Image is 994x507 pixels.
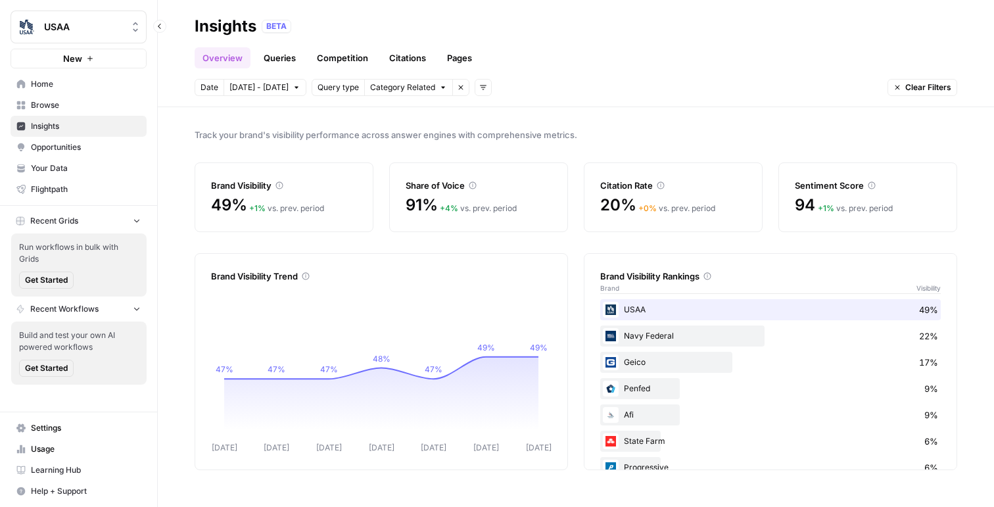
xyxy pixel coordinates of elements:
[211,195,247,216] span: 49%
[919,303,938,316] span: 49%
[603,433,619,449] img: ukcxfi8o9dbp3lo7lc2wxzhflzrs
[406,179,552,192] div: Share of Voice
[31,485,141,497] span: Help + Support
[31,141,141,153] span: Opportunities
[600,270,941,283] div: Brand Visibility Rankings
[11,481,147,502] button: Help + Support
[19,329,139,353] span: Build and test your own AI powered workflows
[11,211,147,231] button: Recent Grids
[440,203,458,213] span: + 4 %
[526,443,552,452] tspan: [DATE]
[256,47,304,68] a: Queries
[249,203,266,213] span: + 1 %
[919,329,938,343] span: 22%
[195,47,250,68] a: Overview
[31,443,141,455] span: Usage
[439,47,480,68] a: Pages
[603,407,619,423] img: b70tdd336z8kkxxtv29db064ubyv
[924,461,938,474] span: 6%
[11,95,147,116] a: Browse
[316,443,342,452] tspan: [DATE]
[15,15,39,39] img: USAA Logo
[638,203,657,213] span: + 0 %
[11,179,147,200] a: Flightpath
[818,203,834,213] span: + 1 %
[25,362,68,374] span: Get Started
[603,354,619,370] img: nyd7bq21arsbkyh8gt5ftsw14yfa
[600,457,941,478] div: Progressive
[795,179,941,192] div: Sentiment Score
[905,82,951,93] span: Clear Filters
[31,464,141,476] span: Learning Hub
[11,137,147,158] a: Opportunities
[19,241,139,265] span: Run workflows in bulk with Grids
[30,303,99,315] span: Recent Workflows
[44,20,124,34] span: USAA
[264,443,289,452] tspan: [DATE]
[201,82,218,93] span: Date
[600,326,941,347] div: Navy Federal
[31,99,141,111] span: Browse
[63,52,82,65] span: New
[425,364,442,374] tspan: 47%
[406,195,437,216] span: 91%
[440,203,517,214] div: vs. prev. period
[229,82,289,93] span: [DATE] - [DATE]
[381,47,434,68] a: Citations
[603,328,619,344] img: i4u9o4mnb8uurb4smkpecp2yupig
[477,343,495,352] tspan: 49%
[919,356,938,369] span: 17%
[31,78,141,90] span: Home
[11,299,147,319] button: Recent Workflows
[262,20,291,33] div: BETA
[309,47,376,68] a: Competition
[600,404,941,425] div: Afi
[473,443,499,452] tspan: [DATE]
[603,460,619,475] img: e600v6q9ch81eq0uv8e9qpwlhd3u
[195,16,256,37] div: Insights
[638,203,715,214] div: vs. prev. period
[268,364,285,374] tspan: 47%
[318,82,359,93] span: Query type
[31,183,141,195] span: Flightpath
[370,82,435,93] span: Category Related
[211,270,552,283] div: Brand Visibility Trend
[30,215,78,227] span: Recent Grids
[320,364,338,374] tspan: 47%
[19,360,74,377] button: Get Started
[600,431,941,452] div: State Farm
[11,158,147,179] a: Your Data
[249,203,324,214] div: vs. prev. period
[924,408,938,422] span: 9%
[216,364,233,374] tspan: 47%
[195,128,957,141] span: Track your brand's visibility performance across answer engines with comprehensive metrics.
[916,283,941,293] span: Visibility
[25,274,68,286] span: Get Started
[603,381,619,397] img: su3qtp9ocr5uu89biti8p36syjkd
[818,203,893,214] div: vs. prev. period
[369,443,394,452] tspan: [DATE]
[795,195,815,216] span: 94
[31,120,141,132] span: Insights
[11,418,147,439] a: Settings
[600,352,941,373] div: Geico
[373,354,390,364] tspan: 48%
[11,49,147,68] button: New
[11,439,147,460] a: Usage
[364,79,452,96] button: Category Related
[11,460,147,481] a: Learning Hub
[600,283,619,293] span: Brand
[421,443,446,452] tspan: [DATE]
[11,11,147,43] button: Workspace: USAA
[19,272,74,289] button: Get Started
[31,162,141,174] span: Your Data
[600,179,746,192] div: Citation Rate
[600,378,941,399] div: Penfed
[212,443,237,452] tspan: [DATE]
[211,179,357,192] div: Brand Visibility
[11,74,147,95] a: Home
[600,299,941,320] div: USAA
[887,79,957,96] button: Clear Filters
[924,435,938,448] span: 6%
[11,116,147,137] a: Insights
